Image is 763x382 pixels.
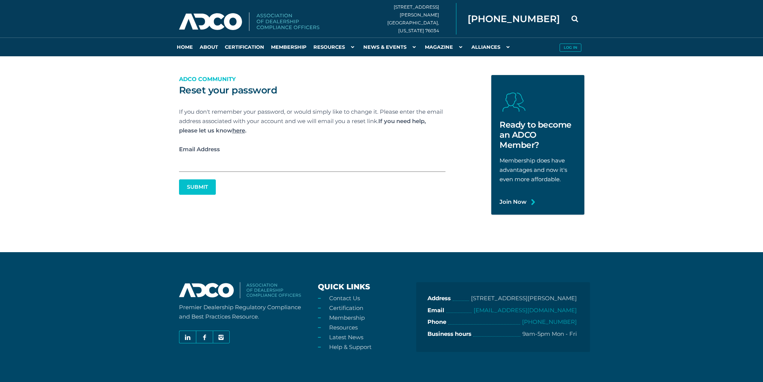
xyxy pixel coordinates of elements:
a: Resources [329,324,358,331]
a: Magazine [421,38,468,56]
img: Association of Dealership Compliance Officers logo [179,12,319,31]
img: association-of-dealership-compliance-officers-logo2023.svg [179,282,301,298]
h2: Ready to become an ADCO Member? [500,120,576,150]
a: Membership [268,38,310,56]
a: here [232,127,245,134]
p: Membership does have advantages and now it's even more affordable. [500,156,576,184]
a: [EMAIL_ADDRESS][DOMAIN_NAME] [474,307,577,314]
button: Log in [560,44,581,52]
p: [STREET_ADDRESS][PERSON_NAME] [471,293,577,304]
a: [PHONE_NUMBER] [522,318,577,325]
p: Premier Dealership Regulatory Compliance and Best Practices Resource. [179,302,307,321]
a: Membership [329,314,365,321]
a: Home [173,38,196,56]
h2: Reset your password [179,84,445,96]
h3: Quick Links [318,282,411,292]
a: Certification [329,304,363,311]
a: Certification [221,38,268,56]
span: [PHONE_NUMBER] [468,14,560,24]
b: Email [427,305,444,316]
p: 9am-5pm Mon - Fri [522,329,577,339]
div: [STREET_ADDRESS][PERSON_NAME] [GEOGRAPHIC_DATA], [US_STATE] 76034 [387,3,456,35]
a: Latest News [329,334,363,341]
a: Contact Us [329,295,360,302]
a: Alliances [468,38,515,56]
p: If you don't remember your password, or would simply like to change it. Please enter the email ad... [179,107,445,135]
a: Resources [310,38,360,56]
a: Help & Support [329,343,372,350]
button: Submit [179,179,216,195]
b: Address [427,293,451,304]
a: Join Now [500,197,527,206]
a: News & Events [360,38,421,56]
b: Business hours [427,329,471,339]
a: Log in [556,38,584,56]
label: Email Address [179,144,445,154]
b: Phone [427,317,446,327]
a: About [196,38,221,56]
p: ADCO Community [179,74,445,84]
